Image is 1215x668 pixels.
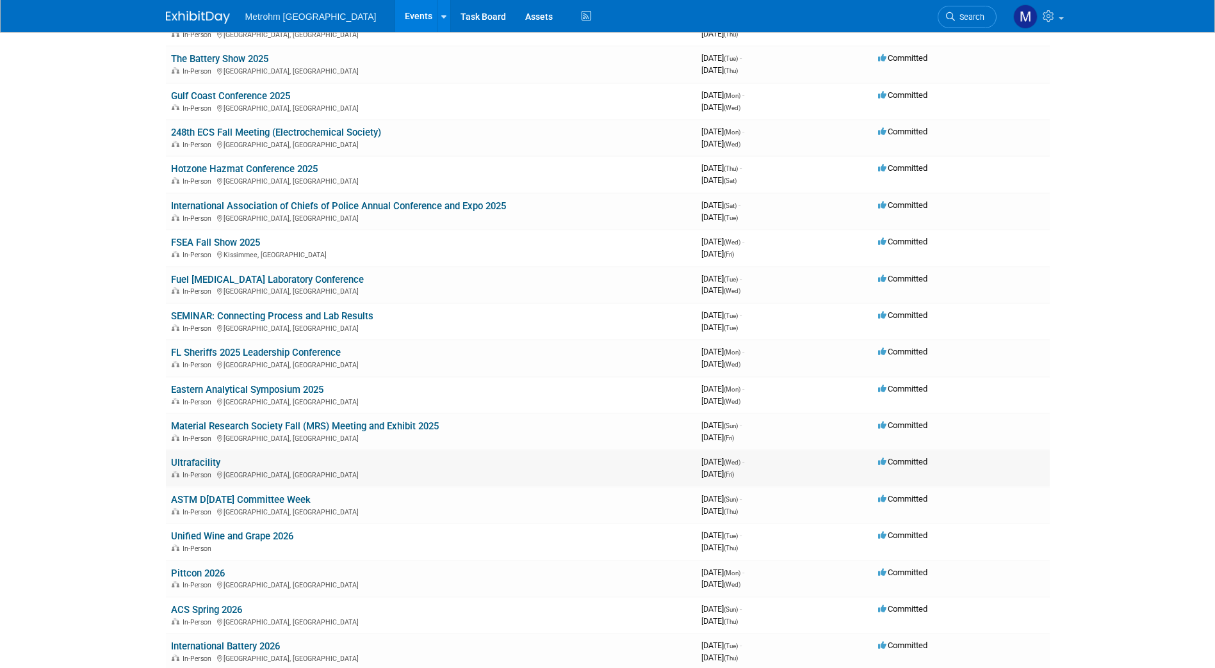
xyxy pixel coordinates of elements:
[183,581,215,589] span: In-Person
[701,175,737,185] span: [DATE]
[172,545,179,551] img: In-Person Event
[742,237,744,246] span: -
[724,324,738,331] span: (Tue)
[701,494,742,504] span: [DATE]
[183,141,215,149] span: In-Person
[878,640,927,650] span: Committed
[701,322,738,332] span: [DATE]
[740,274,742,283] span: -
[701,616,738,626] span: [DATE]
[878,420,927,430] span: Committed
[701,359,740,369] span: [DATE]
[701,212,738,222] span: [DATE]
[724,214,738,221] span: (Tue)
[701,653,738,662] span: [DATE]
[171,310,373,322] a: SEMINAR: Connecting Process and Lab Results
[245,12,377,22] span: Metrohm [GEOGRAPHIC_DATA]
[701,347,744,356] span: [DATE]
[742,384,744,394] span: -
[172,471,179,477] img: In-Person Event
[183,361,215,369] span: In-Person
[171,604,242,616] a: ACS Spring 2026
[701,433,734,442] span: [DATE]
[701,200,740,210] span: [DATE]
[878,347,927,356] span: Committed
[724,471,734,478] span: (Fri)
[740,163,742,173] span: -
[740,530,742,540] span: -
[171,212,691,223] div: [GEOGRAPHIC_DATA], [GEOGRAPHIC_DATA]
[724,618,738,625] span: (Thu)
[740,310,742,320] span: -
[724,606,738,613] span: (Sun)
[183,104,215,113] span: In-Person
[172,214,179,221] img: In-Person Event
[724,422,738,429] span: (Sun)
[724,141,740,148] span: (Wed)
[701,543,738,552] span: [DATE]
[172,67,179,74] img: In-Person Event
[171,175,691,186] div: [GEOGRAPHIC_DATA], [GEOGRAPHIC_DATA]
[701,53,742,63] span: [DATE]
[183,434,215,443] span: In-Person
[701,285,740,295] span: [DATE]
[183,214,215,223] span: In-Person
[738,200,740,210] span: -
[171,285,691,296] div: [GEOGRAPHIC_DATA], [GEOGRAPHIC_DATA]
[172,251,179,257] img: In-Person Event
[740,604,742,614] span: -
[171,359,691,369] div: [GEOGRAPHIC_DATA], [GEOGRAPHIC_DATA]
[724,31,738,38] span: (Thu)
[740,53,742,63] span: -
[724,496,738,503] span: (Sun)
[183,545,215,553] span: In-Person
[938,6,997,28] a: Search
[878,530,927,540] span: Committed
[166,11,230,24] img: ExhibitDay
[171,568,225,579] a: Pittcon 2026
[171,200,506,212] a: International Association of Chiefs of Police Annual Conference and Expo 2025
[724,239,740,246] span: (Wed)
[724,177,737,184] span: (Sat)
[171,494,311,505] a: ASTM D[DATE] Committee Week
[171,579,691,589] div: [GEOGRAPHIC_DATA], [GEOGRAPHIC_DATA]
[742,457,744,466] span: -
[171,530,293,542] a: Unified Wine and Grape 2026
[878,494,927,504] span: Committed
[955,12,984,22] span: Search
[183,31,215,39] span: In-Person
[878,200,927,210] span: Committed
[701,568,744,577] span: [DATE]
[878,568,927,577] span: Committed
[724,92,740,99] span: (Mon)
[171,237,260,248] a: FSEA Fall Show 2025
[171,347,341,358] a: FL Sheriffs 2025 Leadership Conference
[183,471,215,479] span: In-Person
[724,398,740,405] span: (Wed)
[171,469,691,479] div: [GEOGRAPHIC_DATA], [GEOGRAPHIC_DATA]
[171,653,691,663] div: [GEOGRAPHIC_DATA], [GEOGRAPHIC_DATA]
[183,177,215,186] span: In-Person
[724,434,734,441] span: (Fri)
[701,90,744,100] span: [DATE]
[172,31,179,37] img: In-Person Event
[171,322,691,333] div: [GEOGRAPHIC_DATA], [GEOGRAPHIC_DATA]
[171,249,691,259] div: Kissimmee, [GEOGRAPHIC_DATA]
[183,251,215,259] span: In-Person
[742,568,744,577] span: -
[171,384,323,395] a: Eastern Analytical Symposium 2025
[742,90,744,100] span: -
[172,508,179,514] img: In-Person Event
[172,141,179,147] img: In-Person Event
[724,545,738,552] span: (Thu)
[724,361,740,368] span: (Wed)
[172,287,179,294] img: In-Person Event
[724,165,738,172] span: (Thu)
[701,469,734,479] span: [DATE]
[724,55,738,62] span: (Tue)
[701,604,742,614] span: [DATE]
[171,139,691,149] div: [GEOGRAPHIC_DATA], [GEOGRAPHIC_DATA]
[701,530,742,540] span: [DATE]
[740,494,742,504] span: -
[172,361,179,367] img: In-Person Event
